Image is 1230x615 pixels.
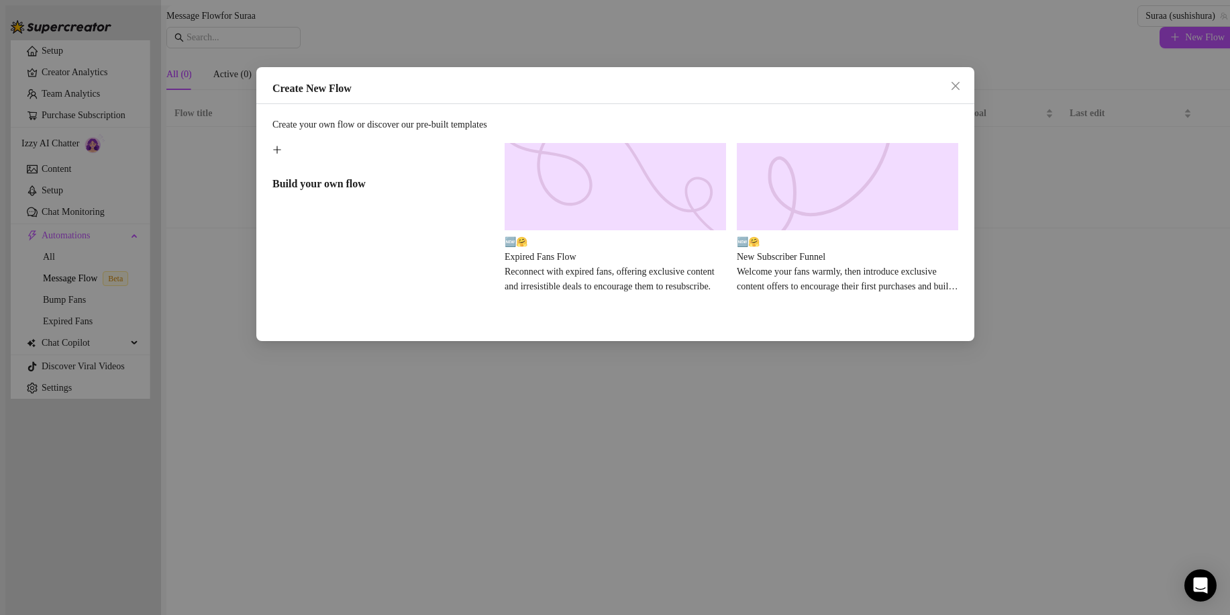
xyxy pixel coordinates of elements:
[736,265,958,294] div: Welcome your fans warmly, then introduce exclusive content offers to encourage their first purcha...
[504,237,527,247] span: 🆕🤗
[504,252,576,262] span: Expired Fans Flow
[504,265,725,294] div: Reconnect with expired fans, offering exclusive content and irresistible deals to encourage them ...
[272,120,487,130] span: Create your own flow or discover our pre-built templates
[272,176,494,192] h5: Build your own flow
[272,81,974,97] div: Create New Flow
[272,145,282,154] span: plus
[945,81,966,91] span: Close
[945,75,966,97] button: Close
[736,237,759,247] span: 🆕🤗
[950,81,961,91] span: close
[736,252,825,262] span: New Subscriber Funnel
[1184,569,1217,602] div: Open Intercom Messenger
